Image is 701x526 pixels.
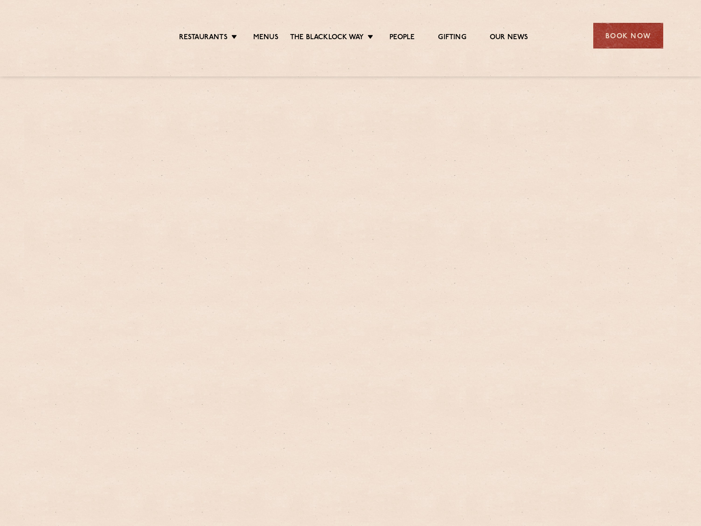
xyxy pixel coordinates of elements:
a: People [389,33,415,43]
a: Gifting [438,33,466,43]
a: Restaurants [179,33,228,43]
a: Menus [253,33,278,43]
div: Book Now [593,23,663,48]
img: svg%3E [38,9,119,62]
a: The Blacklock Way [290,33,364,43]
a: Our News [490,33,528,43]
